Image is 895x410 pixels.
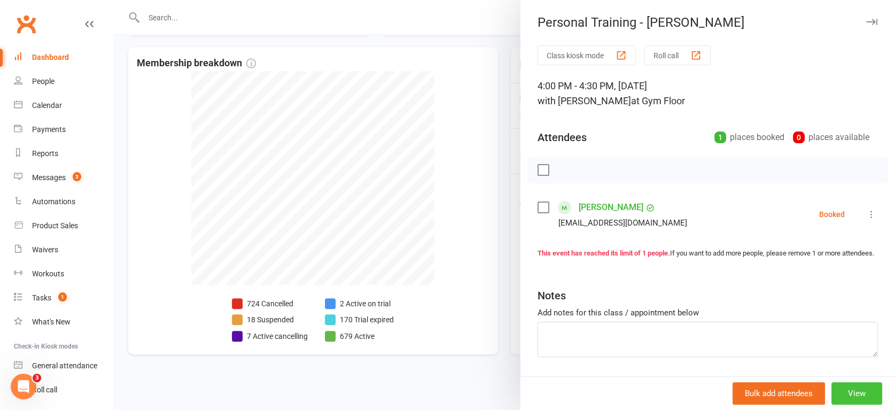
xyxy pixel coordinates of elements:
div: General attendance [32,361,97,370]
a: Waivers [14,238,113,262]
div: Calendar [32,101,62,110]
a: General attendance kiosk mode [14,354,113,378]
div: People [32,77,55,86]
a: Tasks 1 [14,286,113,310]
div: [EMAIL_ADDRESS][DOMAIN_NAME] [558,216,687,230]
div: Tasks [32,293,51,302]
div: Automations [32,197,75,206]
span: 3 [73,172,81,181]
a: Automations [14,190,113,214]
button: Bulk add attendees [733,382,825,405]
div: Add notes for this class / appointment below [538,306,878,319]
div: Notes [538,288,566,303]
div: Attendees [538,130,587,145]
div: Product Sales [32,221,78,230]
a: Clubworx [13,11,40,37]
div: Reports [32,149,58,158]
div: Booked [819,211,845,218]
div: If you want to add more people, please remove 1 or more attendees. [538,248,878,259]
a: Payments [14,118,113,142]
div: Roll call [32,385,57,394]
a: Calendar [14,94,113,118]
strong: This event has reached its limit of 1 people. [538,249,670,257]
span: 3 [33,374,41,382]
div: 4:00 PM - 4:30 PM, [DATE] [538,79,878,109]
div: What's New [32,318,71,326]
div: Dashboard [32,53,69,61]
button: Roll call [644,45,711,65]
div: 0 [793,131,805,143]
div: Payments [32,125,66,134]
div: Personal Training - [PERSON_NAME] [520,15,895,30]
div: Waivers [32,245,58,254]
div: places booked [714,130,784,145]
div: places available [793,130,869,145]
div: Workouts [32,269,64,278]
span: at Gym Floor [631,95,685,106]
div: 1 [714,131,726,143]
a: [PERSON_NAME] [579,199,643,216]
a: People [14,69,113,94]
span: 1 [58,292,67,301]
a: Roll call [14,378,113,402]
div: Messages [32,173,66,182]
span: with [PERSON_NAME] [538,95,631,106]
a: Reports [14,142,113,166]
button: View [831,382,882,405]
a: Dashboard [14,45,113,69]
button: Class kiosk mode [538,45,636,65]
iframe: Intercom live chat [11,374,36,399]
a: Workouts [14,262,113,286]
a: What's New [14,310,113,334]
a: Messages 3 [14,166,113,190]
a: Product Sales [14,214,113,238]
